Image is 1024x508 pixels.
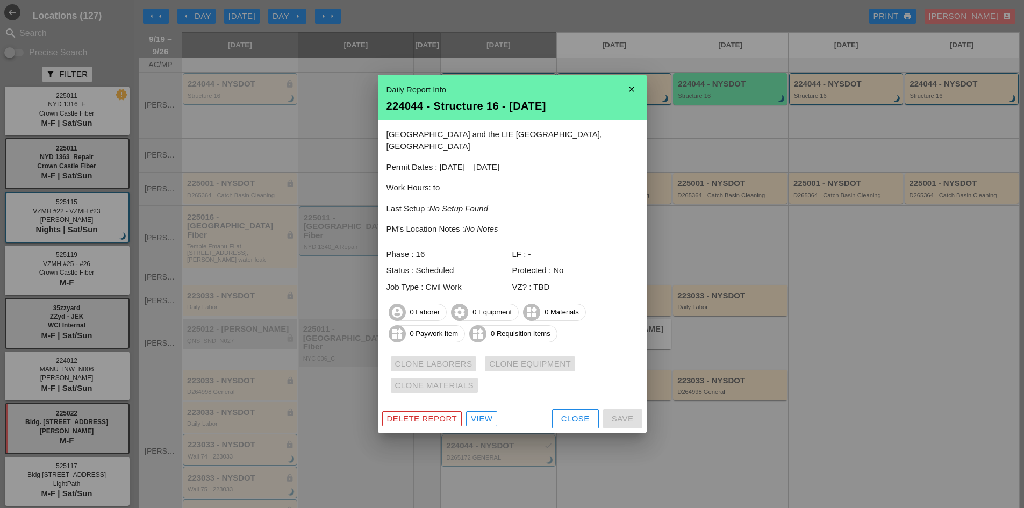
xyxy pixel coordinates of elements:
button: Delete Report [382,411,462,426]
i: settings [451,304,468,321]
div: Protected : No [512,264,638,277]
a: View [466,411,497,426]
i: account_circle [389,304,406,321]
i: widgets [389,325,406,342]
div: VZ? : TBD [512,281,638,294]
div: Delete Report [387,413,457,425]
p: Permit Dates : [DATE] – [DATE] [386,161,638,174]
span: 0 Paywork Item [389,325,465,342]
span: 0 Laborer [389,304,447,321]
i: close [621,78,642,100]
span: 0 Equipment [452,304,518,321]
div: Close [561,413,590,425]
i: No Notes [464,224,498,233]
span: 0 Materials [524,304,585,321]
div: View [471,413,492,425]
p: PM's Location Notes : [386,223,638,235]
div: LF : - [512,248,638,261]
i: widgets [469,325,486,342]
div: Job Type : Civil Work [386,281,512,294]
div: Phase : 16 [386,248,512,261]
p: Work Hours: to [386,182,638,194]
i: widgets [523,304,540,321]
div: Daily Report Info [386,84,638,96]
i: No Setup Found [429,204,488,213]
span: 0 Requisition Items [470,325,557,342]
div: Status : Scheduled [386,264,512,277]
p: Last Setup : [386,203,638,215]
p: [GEOGRAPHIC_DATA] and the LIE [GEOGRAPHIC_DATA], [GEOGRAPHIC_DATA] [386,128,638,153]
button: Close [552,409,599,428]
div: 224044 - Structure 16 - [DATE] [386,101,638,111]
